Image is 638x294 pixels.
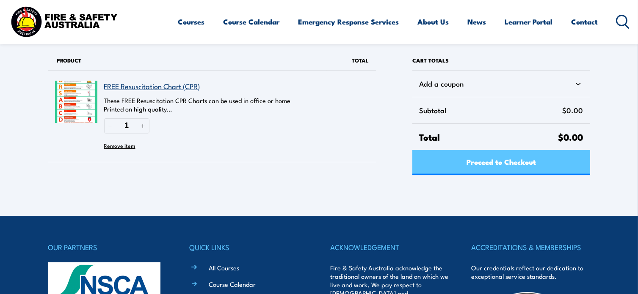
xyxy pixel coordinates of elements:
[558,130,583,144] span: $0.00
[104,118,117,133] button: Reduce quantity of FREE Resuscitation Chart (CPR)
[137,118,149,133] button: Increase quantity of FREE Resuscitation Chart (CPR)
[419,104,562,117] span: Subtotal
[330,241,449,253] h4: ACKNOWLEDGEMENT
[419,131,558,143] span: Total
[418,11,449,33] a: About Us
[178,11,205,33] a: Courses
[471,241,590,253] h4: ACCREDITATIONS & MEMBERSHIPS
[104,139,135,152] button: Remove FREE Resuscitation Chart (CPR) from cart
[412,51,590,70] h2: Cart totals
[572,11,598,33] a: Contact
[412,150,590,175] a: Proceed to Checkout
[505,11,553,33] a: Learner Portal
[352,56,369,64] span: Total
[48,241,167,253] h4: OUR PARTNERS
[563,104,583,117] span: $0.00
[189,241,308,253] h4: QUICK LINKS
[104,81,200,91] a: FREE Resuscitation Chart (CPR)
[467,150,536,173] span: Proceed to Checkout
[298,11,399,33] a: Emergency Response Services
[209,280,256,289] a: Course Calendar
[468,11,486,33] a: News
[471,264,590,280] p: Our credentials reflect our dedication to exceptional service standards.
[104,96,327,113] p: These FREE Resuscitation CPR Charts can be used in office or home Printed on high quality…
[57,56,82,64] span: Product
[419,77,583,90] div: Add a coupon
[209,263,239,272] a: All Courses
[55,81,97,123] img: FREE Resuscitation Chart - What are the 7 steps to CPR?
[224,11,280,33] a: Course Calendar
[117,118,137,133] input: Quantity of FREE Resuscitation Chart (CPR) in your cart.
